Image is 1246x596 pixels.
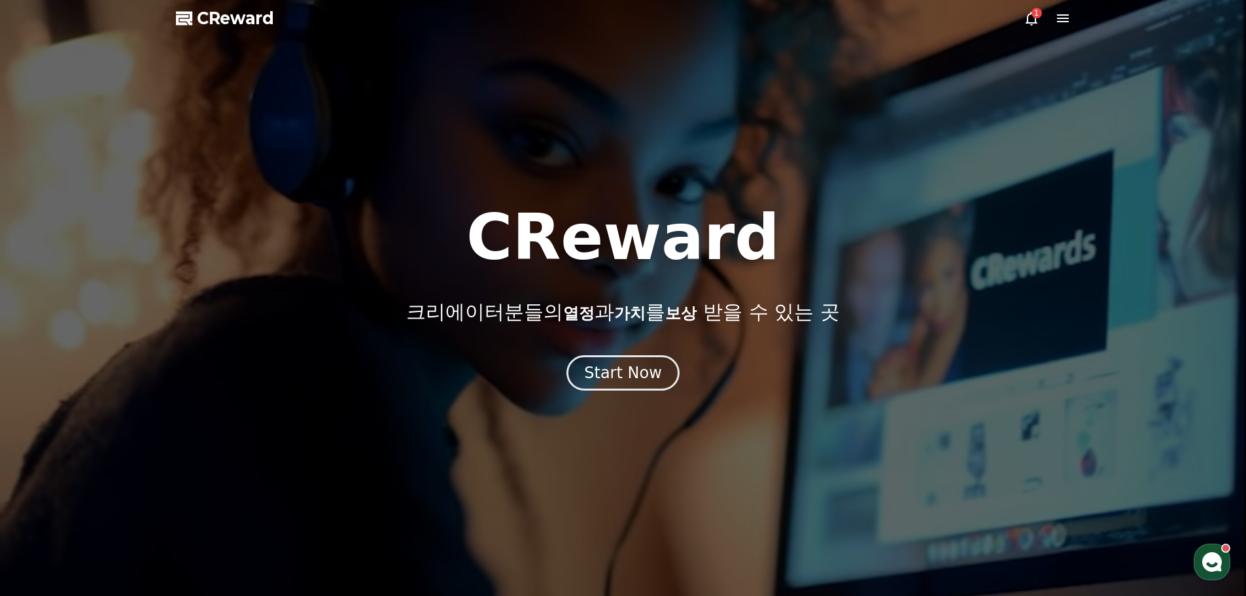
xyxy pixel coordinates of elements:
a: 홈 [4,415,86,447]
span: 열정 [563,304,595,323]
span: CReward [197,8,274,29]
a: 1 [1024,10,1039,26]
a: 대화 [86,415,169,447]
span: 가치 [614,304,646,323]
span: 홈 [41,434,49,445]
p: 크리에이터분들의 과 를 받을 수 있는 곳 [406,300,839,324]
a: CReward [176,8,274,29]
div: 1 [1031,8,1042,18]
span: 대화 [120,435,135,446]
a: Start Now [566,368,680,381]
span: 보상 [665,304,697,323]
h1: CReward [466,206,780,269]
span: 설정 [202,434,218,445]
button: Start Now [566,355,680,391]
div: Start Now [584,362,662,383]
a: 설정 [169,415,251,447]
